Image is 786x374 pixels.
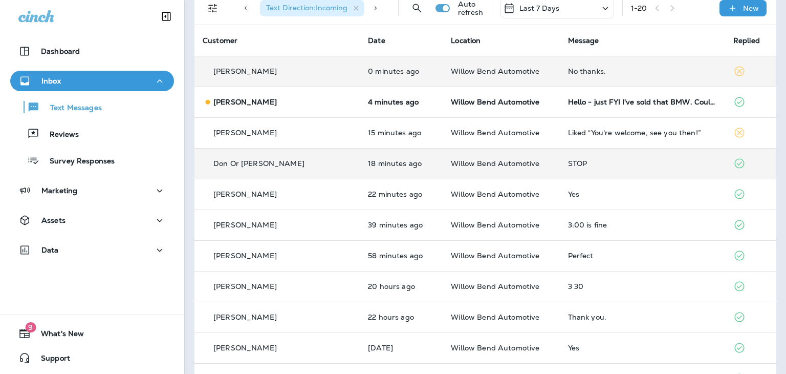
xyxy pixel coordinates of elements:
[213,159,304,168] p: Don Or [PERSON_NAME]
[266,3,347,12] span: Text Direction : Incoming
[10,96,174,118] button: Text Messages
[451,67,539,76] span: Willow Bend Automotive
[41,47,80,55] p: Dashboard
[10,240,174,260] button: Data
[451,190,539,199] span: Willow Bend Automotive
[213,252,277,260] p: [PERSON_NAME]
[10,71,174,91] button: Inbox
[40,103,102,113] p: Text Messages
[213,129,277,137] p: [PERSON_NAME]
[451,36,481,45] span: Location
[743,4,759,12] p: New
[213,344,277,352] p: [PERSON_NAME]
[451,282,539,291] span: Willow Bend Automotive
[10,180,174,201] button: Marketing
[213,313,277,321] p: [PERSON_NAME]
[451,128,539,137] span: Willow Bend Automotive
[568,36,599,45] span: Message
[10,41,174,61] button: Dashboard
[568,190,717,198] div: Yes
[451,159,539,168] span: Willow Bend Automotive
[41,246,59,254] p: Data
[568,344,717,352] div: Yes
[25,322,36,333] span: 9
[631,4,647,12] div: 1 - 20
[368,36,385,45] span: Date
[10,323,174,344] button: 9What's New
[41,77,61,85] p: Inbox
[213,221,277,229] p: [PERSON_NAME]
[568,252,717,260] div: Perfect
[568,313,717,321] div: Thank you.
[568,98,717,106] div: Hello - just FYI I've sold that BMW. Couldn't take the a/c issues anymore. Instead I bought a Hyu...
[31,329,84,342] span: What's New
[368,313,434,321] p: Sep 24, 2025 12:51 PM
[733,36,760,45] span: Replied
[213,190,277,198] p: [PERSON_NAME]
[203,36,237,45] span: Customer
[10,123,174,144] button: Reviews
[152,6,181,27] button: Collapse Sidebar
[10,210,174,231] button: Assets
[368,252,434,260] p: Sep 25, 2025 10:43 AM
[213,282,277,290] p: [PERSON_NAME]
[10,150,174,171] button: Survey Responses
[39,157,115,167] p: Survey Responses
[213,67,277,75] p: [PERSON_NAME]
[41,186,77,195] p: Marketing
[451,251,539,260] span: Willow Bend Automotive
[451,220,539,230] span: Willow Bend Automotive
[368,221,434,229] p: Sep 25, 2025 11:02 AM
[31,354,70,366] span: Support
[368,344,434,352] p: Sep 24, 2025 11:19 AM
[368,98,434,106] p: Sep 25, 2025 11:37 AM
[519,4,560,12] p: Last 7 Days
[568,221,717,229] div: 3:00 is fine
[39,130,79,140] p: Reviews
[451,313,539,322] span: Willow Bend Automotive
[10,348,174,368] button: Support
[568,282,717,290] div: 3 30
[451,97,539,107] span: Willow Bend Automotive
[368,129,434,137] p: Sep 25, 2025 11:26 AM
[368,190,434,198] p: Sep 25, 2025 11:19 AM
[41,216,65,224] p: Assets
[451,343,539,352] span: Willow Bend Automotive
[368,159,434,168] p: Sep 25, 2025 11:23 AM
[368,67,434,75] p: Sep 25, 2025 11:41 AM
[568,129,717,137] div: Liked “You're welcome, see you then!”
[568,67,717,75] div: No thanks.
[368,282,434,290] p: Sep 24, 2025 03:24 PM
[213,98,277,106] p: [PERSON_NAME]
[568,159,717,168] div: STOP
